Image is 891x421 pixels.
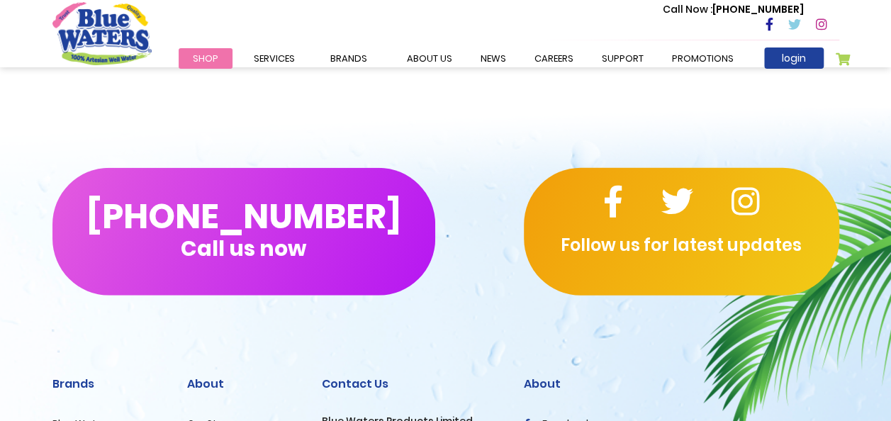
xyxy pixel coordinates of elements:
span: Call Now : [663,2,712,16]
span: Shop [193,52,218,65]
a: News [466,48,520,69]
span: Services [254,52,295,65]
h2: Contact Us [322,377,503,391]
a: Promotions [658,48,748,69]
a: login [764,47,824,69]
h2: About [187,377,301,391]
a: store logo [52,2,152,64]
span: Brands [330,52,367,65]
p: Follow us for latest updates [524,232,839,258]
p: [PHONE_NUMBER] [663,2,804,17]
h2: About [524,377,839,391]
h2: Brands [52,377,166,391]
button: [PHONE_NUMBER]Call us now [52,168,435,296]
a: support [588,48,658,69]
a: about us [393,48,466,69]
a: careers [520,48,588,69]
span: Call us now [181,245,306,252]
